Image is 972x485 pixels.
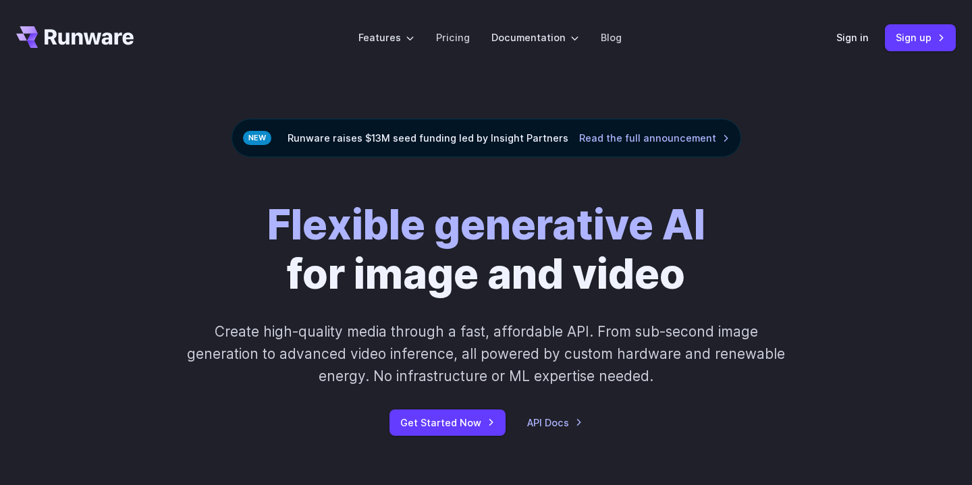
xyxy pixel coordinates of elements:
a: Go to / [16,26,134,48]
label: Documentation [491,30,579,45]
a: API Docs [527,415,583,430]
a: Get Started Now [389,409,506,436]
a: Sign in [836,30,869,45]
label: Features [358,30,414,45]
a: Sign up [885,24,956,51]
a: Read the full announcement [579,130,730,146]
strong: Flexible generative AI [267,200,705,250]
h1: for image and video [267,200,705,299]
a: Pricing [436,30,470,45]
div: Runware raises $13M seed funding led by Insight Partners [232,119,741,157]
a: Blog [601,30,622,45]
p: Create high-quality media through a fast, affordable API. From sub-second image generation to adv... [186,320,787,388]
